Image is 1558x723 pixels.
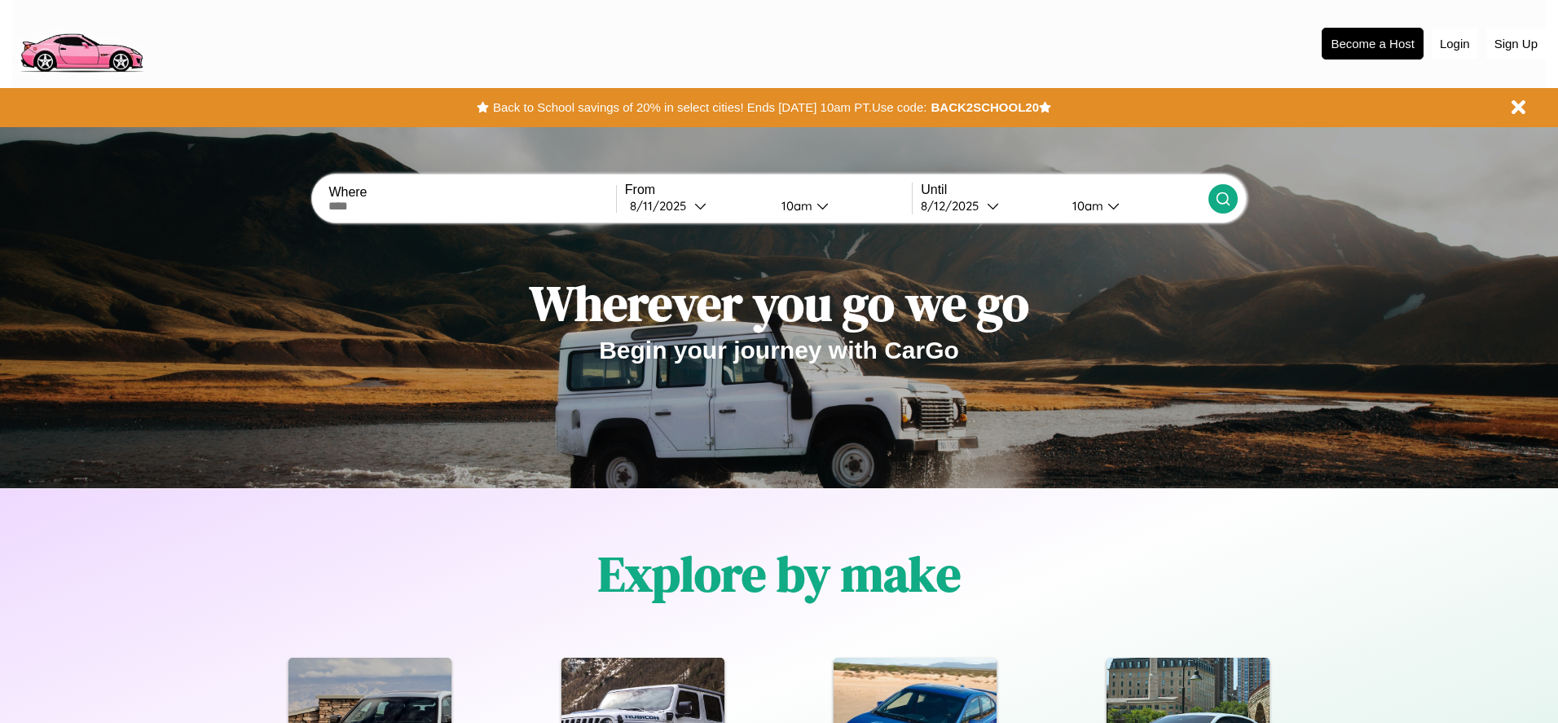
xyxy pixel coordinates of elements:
button: 10am [768,197,912,214]
div: 8 / 12 / 2025 [921,198,987,214]
div: 10am [773,198,816,214]
div: 8 / 11 / 2025 [630,198,694,214]
label: Until [921,183,1208,197]
button: Back to School savings of 20% in select cities! Ends [DATE] 10am PT.Use code: [489,96,931,119]
button: Login [1432,29,1478,59]
img: logo [12,8,150,77]
button: 8/11/2025 [625,197,768,214]
button: 10am [1059,197,1208,214]
label: From [625,183,912,197]
button: Sign Up [1486,29,1546,59]
label: Where [328,185,615,200]
div: 10am [1064,198,1107,214]
h1: Explore by make [598,540,961,607]
b: BACK2SCHOOL20 [931,100,1039,114]
button: Become a Host [1322,28,1424,60]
